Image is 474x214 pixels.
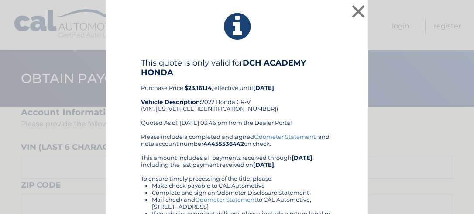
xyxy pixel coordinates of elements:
li: Make check payable to CAL Automotive [152,182,333,189]
a: Odometer Statement [195,196,257,203]
li: Complete and sign an Odometer Disclosure Statement [152,189,333,196]
button: × [350,3,367,20]
div: Purchase Price: , effective until 2022 Honda CR-V (VIN: [US_VEHICLE_IDENTIFICATION_NUMBER]) Quote... [141,58,333,133]
strong: Vehicle Description: [141,98,201,105]
b: DCH ACADEMY HONDA [141,58,306,77]
a: Odometer Statement [254,133,316,140]
b: [DATE] [292,154,313,161]
b: [DATE] [253,84,274,91]
li: Mail check and to CAL Automotive, [STREET_ADDRESS] [152,196,333,210]
h4: This quote is only valid for [141,58,333,77]
b: [DATE] [253,161,274,168]
b: $23,161.14 [185,84,212,91]
b: 44455536442 [203,140,244,147]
